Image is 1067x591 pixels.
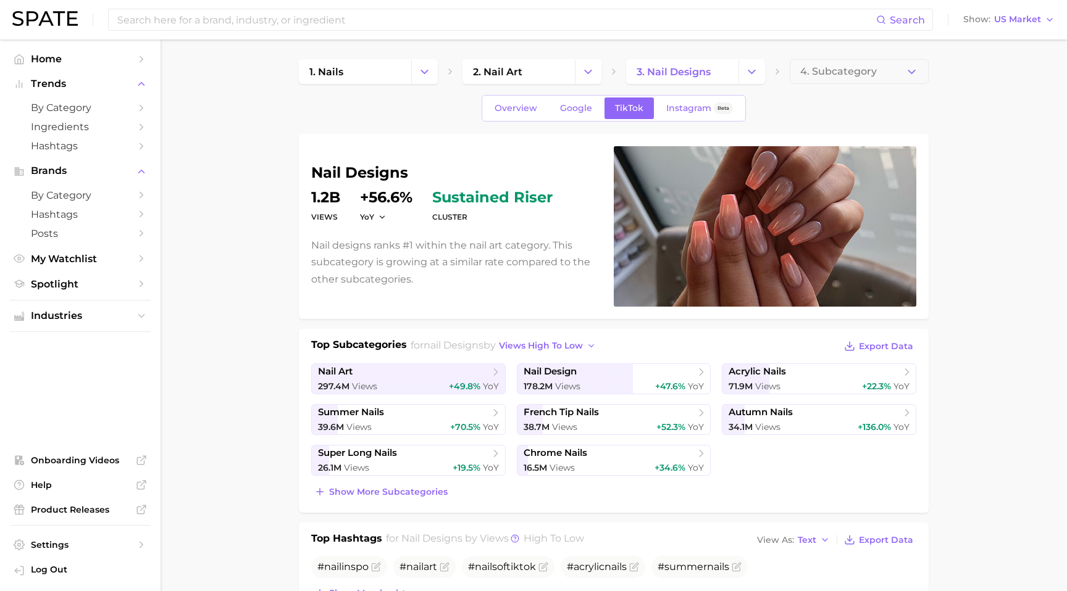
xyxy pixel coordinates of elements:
span: Trends [31,78,130,89]
span: Export Data [859,535,913,545]
span: Views [352,381,377,392]
button: Flag as miscategorized or irrelevant [371,562,381,572]
a: Settings [10,535,151,554]
span: Beta [718,103,729,114]
a: InstagramBeta [656,97,743,119]
a: by Category [10,98,151,117]
span: 16.5m [524,462,547,473]
button: views high to low [496,337,600,354]
a: My Watchlist [10,249,151,268]
span: Export Data [859,341,913,352]
a: Posts [10,224,151,243]
span: 2. nail art [473,66,522,78]
span: US Market [994,16,1041,23]
a: Home [10,49,151,68]
a: Ingredients [10,117,151,136]
span: Show more subcategories [329,487,448,497]
button: Show more subcategories [311,483,451,500]
span: # art [400,561,437,572]
a: Hashtags [10,205,151,224]
button: Flag as miscategorized or irrelevant [538,562,548,572]
span: YoY [893,421,910,432]
span: Settings [31,539,130,550]
button: Flag as miscategorized or irrelevant [629,562,639,572]
a: nail art297.4m Views+49.8% YoY [311,363,506,394]
span: Show [963,16,990,23]
span: nail [406,561,424,572]
span: Product Releases [31,504,130,515]
span: View As [757,537,794,543]
h1: Top Subcategories [311,337,407,356]
span: french tip nails [524,407,599,418]
button: Export Data [841,531,916,548]
span: 1. nails [309,66,343,78]
a: Overview [484,97,548,119]
span: nail art [318,366,353,378]
span: Views [346,421,372,432]
button: Export Data [841,337,916,355]
button: Flag as miscategorized or irrelevant [732,562,742,572]
span: high to low [524,532,584,544]
span: chrome nails [524,447,587,459]
span: Views [555,381,580,392]
button: 4. Subcategory [790,59,929,84]
a: chrome nails16.5m Views+34.6% YoY [517,445,711,476]
a: Spotlight [10,275,151,294]
button: Trends [10,75,151,93]
span: 26.1m [318,462,341,473]
span: 34.1m [729,421,753,432]
span: Hashtags [31,209,130,220]
span: +49.8% [449,381,480,392]
a: 3. nail designs [626,59,739,84]
a: summer nails39.6m Views+70.5% YoY [311,404,506,435]
span: Ingredients [31,121,130,133]
span: YoY [483,421,499,432]
span: Home [31,53,130,65]
span: 4. Subcategory [800,66,877,77]
span: Google [560,103,592,114]
span: Posts [31,228,130,239]
span: TikTok [615,103,643,114]
a: nail design178.2m Views+47.6% YoY [517,363,711,394]
button: ShowUS Market [960,12,1058,28]
span: views high to low [499,341,583,351]
span: # softiktok [468,561,536,572]
span: nail [475,561,492,572]
button: Brands [10,162,151,180]
span: nail [605,561,622,572]
a: acrylic nails71.9m Views+22.3% YoY [722,363,916,394]
span: Views [344,462,369,473]
span: # inspo [317,561,369,572]
button: Flag as miscategorized or irrelevant [440,562,450,572]
span: acrylic nails [729,366,786,378]
span: 38.7m [524,421,550,432]
button: Change Category [411,59,438,84]
a: french tip nails38.7m Views+52.3% YoY [517,404,711,435]
span: Help [31,479,130,490]
span: autumn nails [729,407,793,418]
a: 1. nails [299,59,411,84]
button: View AsText [754,532,833,548]
span: +52.3% [656,421,685,432]
span: by Category [31,189,130,201]
span: #summer s [658,561,729,572]
span: YoY [893,381,910,392]
span: 178.2m [524,381,553,392]
span: Log Out [31,564,141,575]
a: Help [10,476,151,494]
span: Views [552,421,577,432]
span: +70.5% [450,421,480,432]
button: Industries [10,307,151,325]
h2: for by Views [386,531,584,548]
a: Google [550,97,603,119]
span: super long nails [318,447,397,459]
span: Text [798,537,816,543]
span: Instagram [666,103,711,114]
button: YoY [360,212,387,222]
span: YoY [483,462,499,473]
h1: nail designs [311,165,599,180]
span: Spotlight [31,278,130,290]
span: Search [890,14,925,26]
dt: Views [311,210,340,225]
span: 71.9m [729,381,753,392]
